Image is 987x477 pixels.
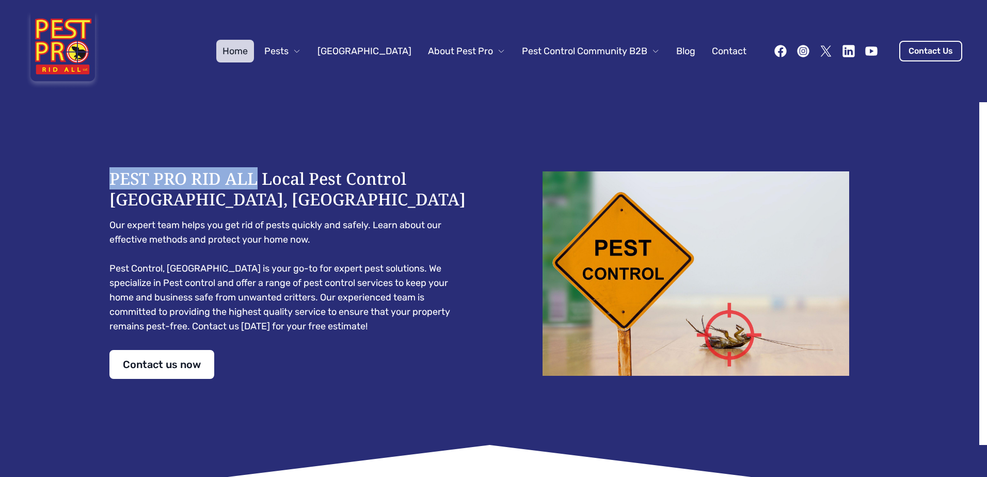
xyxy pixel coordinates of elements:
[516,40,666,62] button: Pest Control Community B2B
[216,40,254,62] a: Home
[670,40,702,62] a: Blog
[109,350,214,379] a: Contact us now
[428,44,493,58] span: About Pest Pro
[109,168,473,210] h1: PEST PRO RID ALL Local Pest Control [GEOGRAPHIC_DATA], [GEOGRAPHIC_DATA]
[264,44,289,58] span: Pests
[258,40,307,62] button: Pests
[25,12,101,90] img: Pest Pro Rid All
[522,44,647,58] span: Pest Control Community B2B
[422,40,512,62] button: About Pest Pro
[109,218,473,333] pre: Our expert team helps you get rid of pests quickly and safely. Learn about our effective methods ...
[899,41,962,61] a: Contact Us
[514,171,878,376] img: Dead cockroach on floor with caution sign pest control
[706,40,753,62] a: Contact
[311,40,418,62] a: [GEOGRAPHIC_DATA]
